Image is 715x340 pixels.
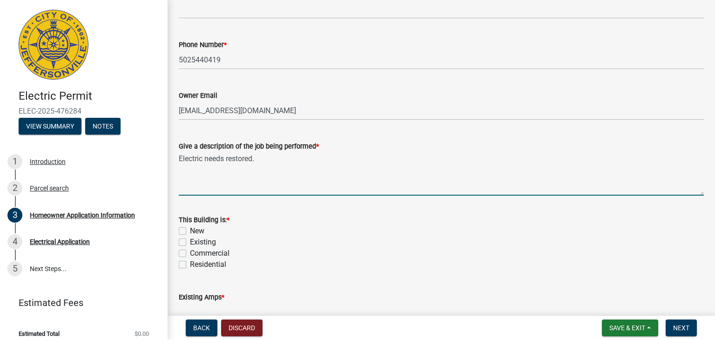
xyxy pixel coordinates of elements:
label: Owner Email [179,93,217,99]
button: View Summary [19,118,81,135]
label: Give a description of the job being performed [179,143,319,150]
div: 3 [7,208,22,223]
span: ELEC-2025-476284 [19,107,149,116]
label: Residential [190,259,226,270]
span: Save & Exit [609,324,645,332]
div: 2 [7,181,22,196]
button: Next [666,320,697,336]
span: Estimated Total [19,331,60,337]
div: 1 [7,154,22,169]
label: New [190,225,204,237]
label: Commercial [190,248,229,259]
h4: Electric Permit [19,89,160,103]
span: Next [673,324,689,332]
wm-modal-confirm: Summary [19,123,81,130]
label: Existing [190,237,216,248]
div: 4 [7,234,22,249]
span: $0.00 [135,331,149,337]
button: Save & Exit [602,320,658,336]
img: City of Jeffersonville, Indiana [19,10,88,80]
div: Homeowner Application Information [30,212,135,218]
button: Discard [221,320,263,336]
label: This Building is: [179,217,229,224]
wm-modal-confirm: Notes [85,123,121,130]
button: Notes [85,118,121,135]
div: 5 [7,261,22,276]
span: Back [193,324,210,332]
label: Phone Number [179,42,227,48]
div: Introduction [30,158,66,165]
div: Electrical Application [30,238,90,245]
a: Estimated Fees [7,293,153,312]
div: Parcel search [30,185,69,191]
button: Back [186,320,217,336]
label: Existing Amps [179,294,224,301]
